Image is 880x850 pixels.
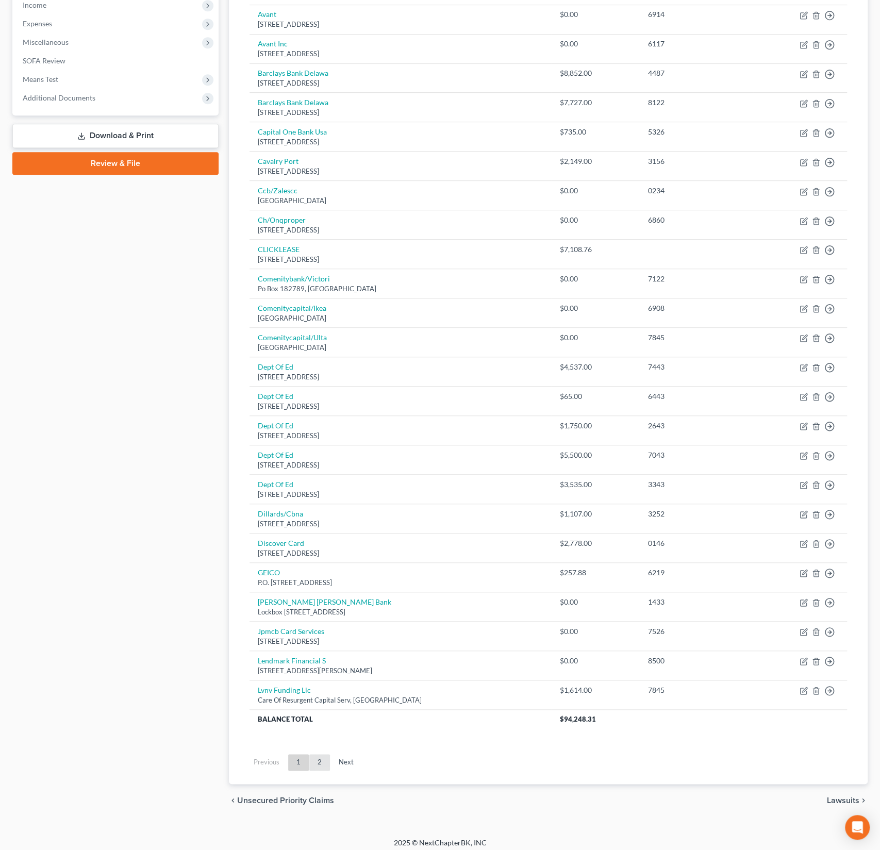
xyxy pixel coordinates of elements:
a: Discover Card [258,539,304,547]
div: [STREET_ADDRESS] [258,637,543,646]
div: [STREET_ADDRESS] [258,49,543,59]
div: [GEOGRAPHIC_DATA] [258,313,543,323]
a: Comenitycapital/Ulta [258,333,327,342]
div: $0.00 [560,626,632,637]
div: [STREET_ADDRESS][PERSON_NAME] [258,666,543,676]
div: [STREET_ADDRESS] [258,372,543,382]
div: [STREET_ADDRESS] [258,108,543,118]
i: chevron_right [859,796,868,805]
div: $7,727.00 [560,97,632,108]
div: $1,107.00 [560,509,632,519]
div: 8122 [648,97,745,108]
span: Lawsuits [827,796,859,805]
div: [STREET_ADDRESS] [258,255,543,264]
span: Expenses [23,19,52,28]
span: Miscellaneous [23,38,69,46]
a: Ch/Onqproper [258,215,306,224]
a: Review & File [12,152,219,175]
th: Balance Total [250,709,552,728]
a: Dept Of Ed [258,451,293,459]
div: 7443 [648,362,745,372]
div: 1433 [648,597,745,607]
div: $5,500.00 [560,450,632,460]
div: [STREET_ADDRESS] [258,519,543,529]
a: Comenitycapital/Ikea [258,304,326,312]
div: $257.88 [560,568,632,578]
a: Barclays Bank Delawa [258,69,328,77]
div: 0146 [648,538,745,548]
div: $4,537.00 [560,362,632,372]
div: 0234 [648,186,745,196]
div: [STREET_ADDRESS] [258,137,543,147]
div: 7043 [648,450,745,460]
div: 7122 [648,274,745,284]
div: $0.00 [560,656,632,666]
a: Lvnv Funding Llc [258,686,311,694]
i: chevron_left [229,796,237,805]
div: $3,535.00 [560,479,632,490]
div: $0.00 [560,274,632,284]
div: 6908 [648,303,745,313]
a: CLICKLEASE [258,245,300,254]
a: Dept Of Ed [258,480,293,489]
a: Dillards/Cbna [258,509,303,518]
div: $8,852.00 [560,68,632,78]
a: Barclays Bank Delawa [258,98,328,107]
a: [PERSON_NAME] [PERSON_NAME] Bank [258,597,391,606]
div: $0.00 [560,303,632,313]
a: SOFA Review [14,52,219,70]
div: 3252 [648,509,745,519]
a: 1 [288,754,309,771]
button: Lawsuits chevron_right [827,796,868,805]
div: [STREET_ADDRESS] [258,225,543,235]
div: 6443 [648,391,745,402]
div: 6914 [648,9,745,20]
a: Dept Of Ed [258,362,293,371]
div: 7526 [648,626,745,637]
div: 6117 [648,39,745,49]
a: Comenitybank/Victori [258,274,330,283]
a: Avant [258,10,276,19]
div: 7845 [648,332,745,343]
div: 3343 [648,479,745,490]
a: Jpmcb Card Services [258,627,324,636]
div: $735.00 [560,127,632,137]
div: [STREET_ADDRESS] [258,20,543,29]
div: [STREET_ADDRESS] [258,490,543,499]
div: Lockbox [STREET_ADDRESS] [258,607,543,617]
a: Capital One Bank Usa [258,127,327,136]
span: SOFA Review [23,56,65,65]
a: Dept Of Ed [258,392,293,401]
div: $0.00 [560,597,632,607]
a: Next [330,754,362,771]
a: Download & Print [12,124,219,148]
div: [STREET_ADDRESS] [258,402,543,411]
button: chevron_left Unsecured Priority Claims [229,796,334,805]
div: [STREET_ADDRESS] [258,548,543,558]
div: [GEOGRAPHIC_DATA] [258,343,543,353]
a: 2 [309,754,330,771]
div: Care Of Resurgent Capital Serv, [GEOGRAPHIC_DATA] [258,695,543,705]
div: $0.00 [560,332,632,343]
div: $0.00 [560,9,632,20]
a: GEICO [258,568,280,577]
div: $2,778.00 [560,538,632,548]
div: $1,614.00 [560,685,632,695]
div: $0.00 [560,186,632,196]
div: 7845 [648,685,745,695]
span: Additional Documents [23,93,95,102]
div: $65.00 [560,391,632,402]
div: $7,108.76 [560,244,632,255]
div: 5326 [648,127,745,137]
span: Unsecured Priority Claims [237,796,334,805]
div: [STREET_ADDRESS] [258,460,543,470]
div: 6860 [648,215,745,225]
div: Open Intercom Messenger [845,815,870,840]
div: 8500 [648,656,745,666]
div: $0.00 [560,39,632,49]
div: [STREET_ADDRESS] [258,166,543,176]
a: Cavalry Port [258,157,298,165]
a: Avant Inc [258,39,288,48]
a: Dept Of Ed [258,421,293,430]
a: Lendmark Financial S [258,656,326,665]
